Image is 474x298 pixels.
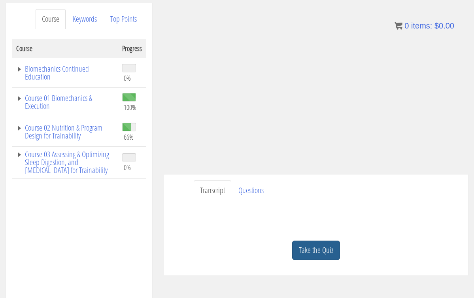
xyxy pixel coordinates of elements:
span: 100% [124,103,136,112]
a: 0 items: $0.00 [395,21,454,30]
span: 0% [124,163,131,172]
a: Top Points [104,9,143,29]
span: 66% [124,133,134,141]
span: items: [411,21,432,30]
a: Course 01 Biomechanics & Execution [16,94,114,110]
a: Course [36,9,66,29]
a: Transcript [194,180,231,201]
img: icon11.png [395,22,402,30]
span: 0% [124,74,131,82]
th: Course [12,39,118,58]
a: Biomechanics Continued Education [16,65,114,81]
a: Keywords [66,9,103,29]
a: Questions [232,180,270,201]
span: $ [434,21,439,30]
span: 0 [404,21,409,30]
th: Progress [118,39,146,58]
a: Course 03 Assessing & Optimizing Sleep Digestion, and [MEDICAL_DATA] for Trainability [16,150,114,174]
a: Take the Quiz [292,241,340,260]
a: Course 02 Nutrition & Program Design for Trainability [16,124,114,140]
bdi: 0.00 [434,21,454,30]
